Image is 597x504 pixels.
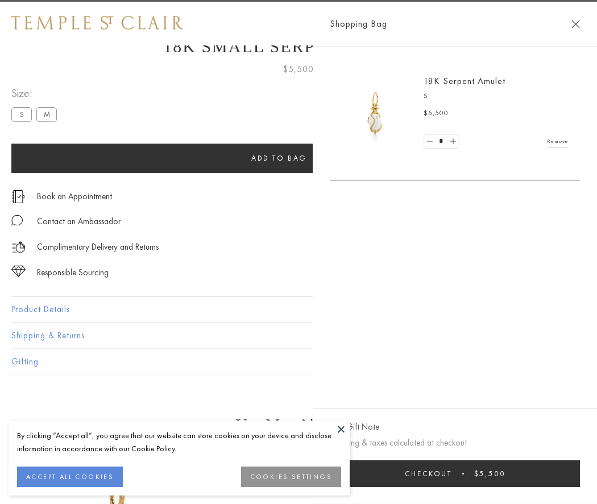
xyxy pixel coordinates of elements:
a: Book an Appointment [37,190,112,203]
label: M [36,107,57,121]
button: Product Details [11,297,586,322]
a: Set quantity to 2 [447,135,458,149]
span: Size: [11,84,61,103]
button: Add Gift Note [330,420,379,434]
img: MessageIcon-01_2.svg [11,215,23,226]
img: P51836-E11SERPPV [341,79,409,148]
span: $5,500 [474,469,505,478]
h1: 18K Small Serpent Amulet [11,37,586,56]
button: Shipping & Returns [11,323,586,348]
img: icon_appointment.svg [11,190,25,203]
button: Gifting [11,349,586,375]
button: Add to bag [11,144,547,173]
h3: You May Also Like [28,415,569,434]
label: S [11,107,32,121]
span: $5,500 [424,108,449,119]
span: Checkout [405,469,452,478]
button: Close Shopping Bag [571,20,580,28]
img: icon_delivery.svg [11,240,26,254]
span: $5,500 [283,62,314,77]
p: Shipping & taxes calculated at checkout [330,436,580,450]
button: ACCEPT ALL COOKIES [17,467,123,487]
img: icon_sourcing.svg [11,266,26,277]
a: Remove [547,135,569,148]
button: COOKIES SETTINGS [241,467,341,487]
a: 18K Serpent Amulet [424,75,505,87]
div: By clicking “Accept all”, you agree that our website can store cookies on your device and disclos... [17,429,341,455]
div: Responsible Sourcing [37,266,109,280]
p: S [424,91,569,102]
span: Shopping Bag [330,16,387,31]
p: Complimentary Delivery and Returns [37,240,159,254]
span: Add to bag [251,153,307,163]
div: Contact an Ambassador [37,215,121,229]
a: Set quantity to 0 [424,135,436,149]
button: Checkout $5,500 [330,460,580,487]
img: Temple St. Clair [11,16,183,30]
